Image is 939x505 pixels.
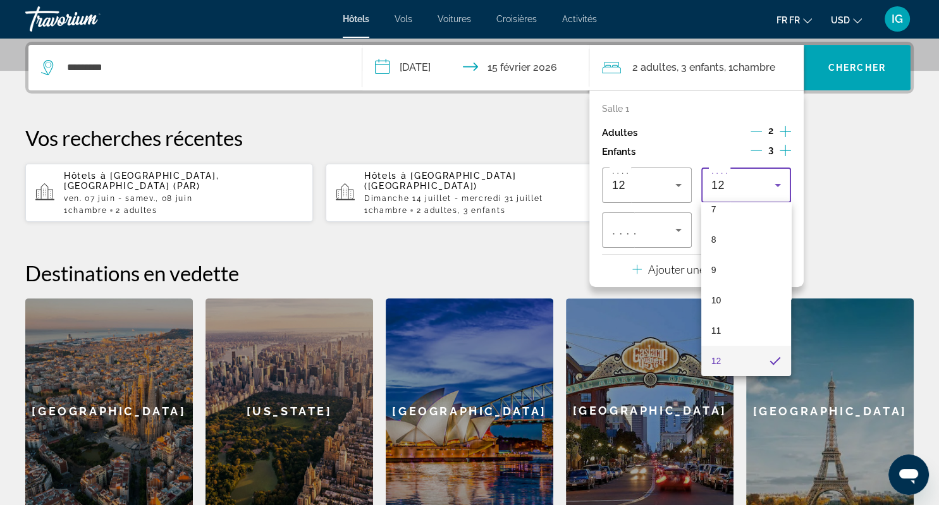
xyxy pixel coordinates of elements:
[888,454,929,495] iframe: Bouton de lancement de la fenêtre de messagerie
[711,232,716,247] span: 8
[711,323,721,338] span: 11
[711,202,716,217] span: 7
[711,353,721,368] span: 12
[701,255,791,285] mat-option: 9 ans
[701,346,791,376] mat-option: 12 ans
[701,224,791,255] mat-option: 8 ans
[701,285,791,315] mat-option: 10 ans
[711,293,721,308] span: 10
[701,194,791,224] mat-option: 7 ans
[711,262,716,277] span: 9
[701,315,791,346] mat-option: 11 ans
